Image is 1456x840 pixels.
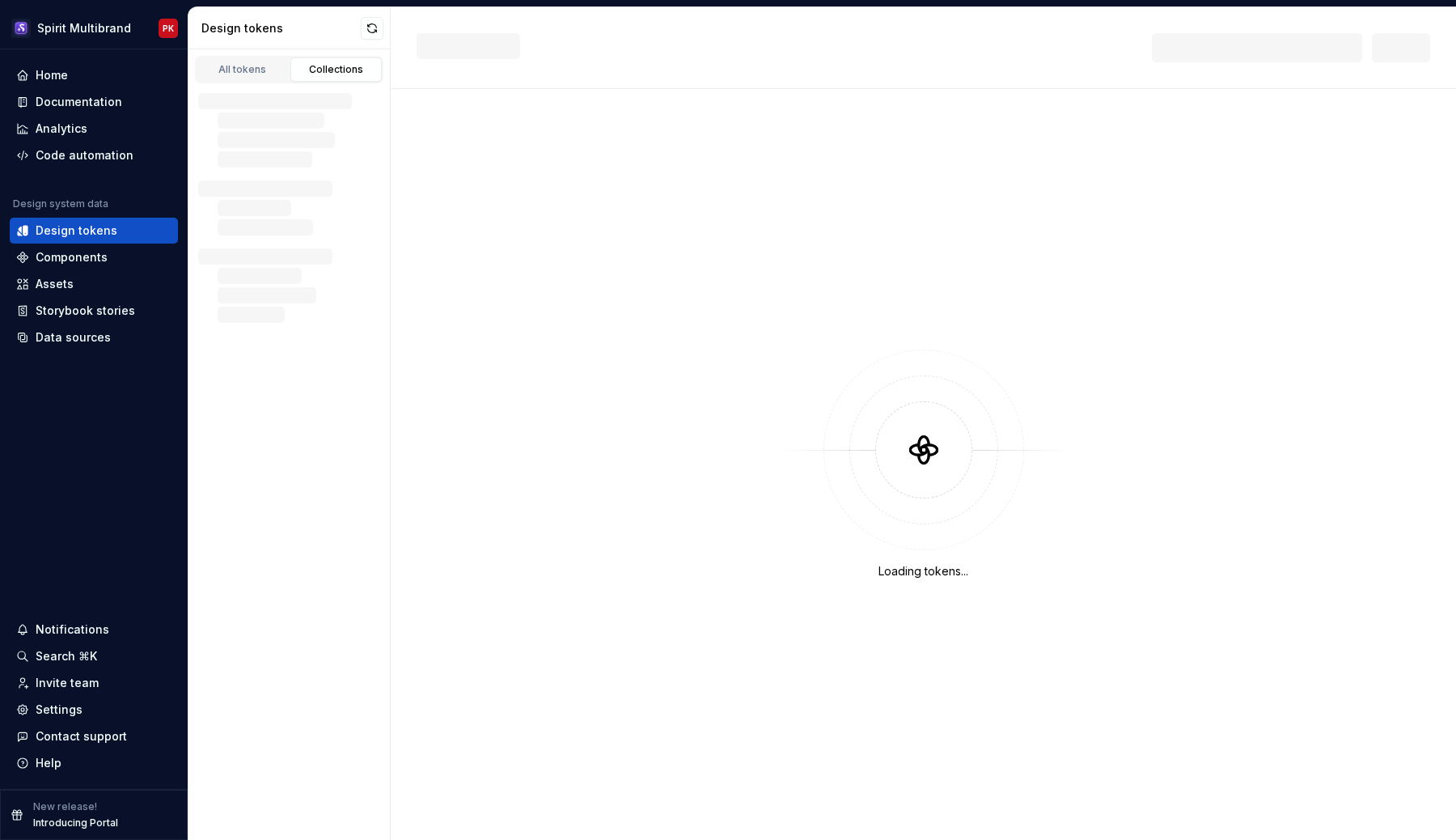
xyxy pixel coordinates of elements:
a: Storybook stories [10,298,178,324]
div: All tokens [202,63,283,76]
a: Home [10,62,178,88]
div: Search ⌘K [36,648,97,664]
a: Components [10,244,178,270]
button: Help [10,750,178,776]
a: Analytics [10,116,178,142]
div: Notifications [36,622,109,638]
div: Documentation [36,94,122,110]
a: Assets [10,271,178,297]
div: Invite team [36,675,99,691]
div: Design tokens [36,223,117,239]
a: Invite team [10,670,178,696]
a: Code automation [10,142,178,168]
div: Data sources [36,329,111,346]
img: 63932fde-23f0-455f-9474-7c6a8a4930cd.png [11,19,31,38]
div: Assets [36,276,74,292]
button: Notifications [10,617,178,643]
button: Contact support [10,723,178,749]
a: Data sources [10,325,178,350]
div: Home [36,67,68,83]
div: Storybook stories [36,303,135,319]
div: Analytics [36,121,87,137]
div: Help [36,755,61,771]
p: New release! [33,800,97,813]
div: PK [163,22,174,35]
div: Design tokens [201,20,361,36]
button: Spirit MultibrandPK [3,11,184,45]
div: Code automation [36,147,133,163]
div: Components [36,249,108,265]
div: Spirit Multibrand [37,20,131,36]
a: Design tokens [10,218,178,244]
div: Settings [36,702,83,718]
div: Loading tokens... [878,563,968,579]
a: Settings [10,697,178,723]
button: Search ⌘K [10,643,178,669]
div: Design system data [13,197,108,210]
a: Documentation [10,89,178,115]
p: Introducing Portal [33,817,118,829]
div: Collections [296,63,377,76]
div: Contact support [36,728,127,745]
